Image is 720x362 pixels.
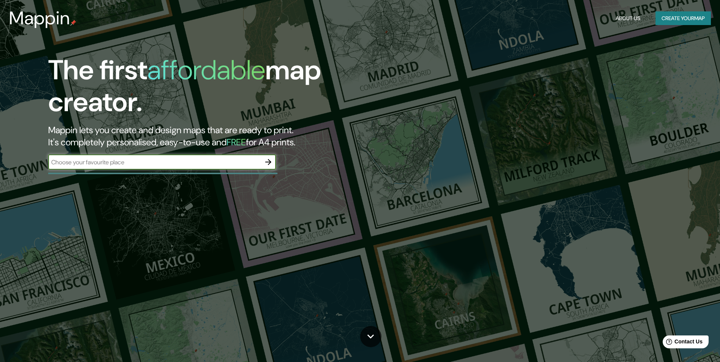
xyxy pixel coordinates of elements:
[227,136,246,148] h5: FREE
[70,20,76,26] img: mappin-pin
[48,54,408,124] h1: The first map creator.
[48,124,408,148] h2: Mappin lets you create and design maps that are ready to print. It's completely personalised, eas...
[9,8,70,29] h3: Mappin
[48,158,261,167] input: Choose your favourite place
[655,11,711,25] button: Create yourmap
[652,332,712,354] iframe: Help widget launcher
[613,11,643,25] button: About Us
[147,52,265,88] h1: affordable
